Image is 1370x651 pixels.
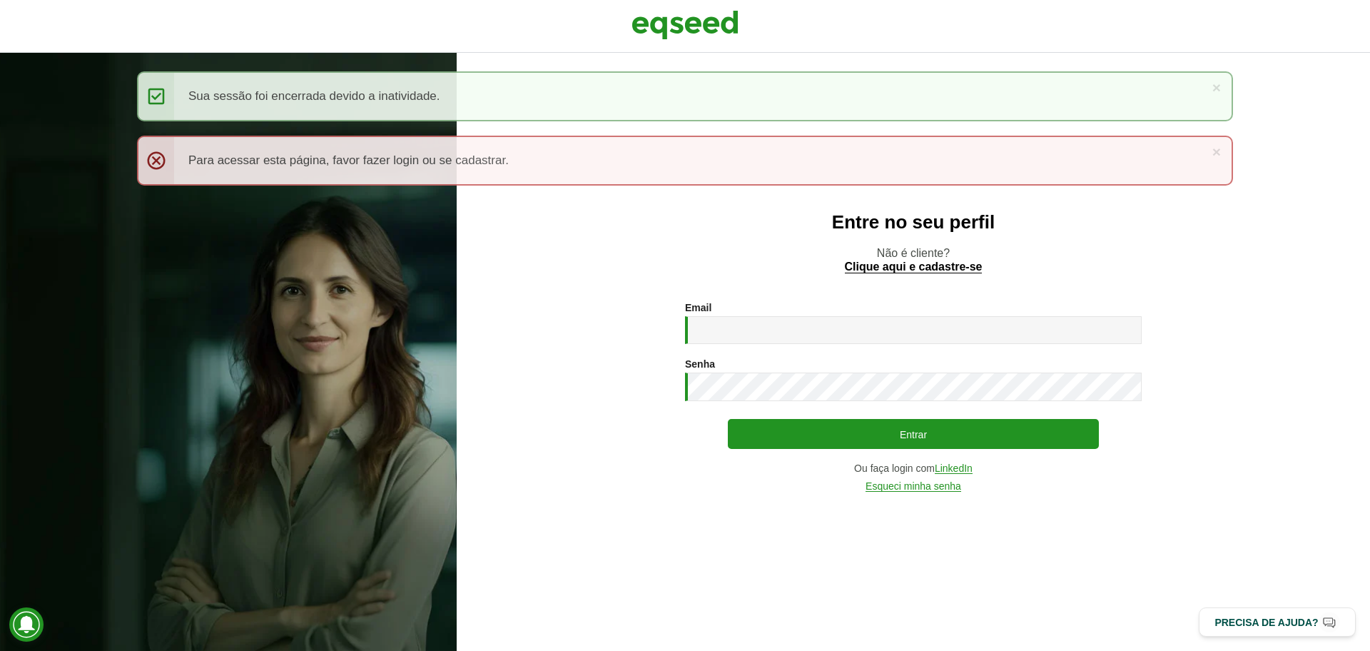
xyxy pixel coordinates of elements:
label: Email [685,303,711,313]
div: Ou faça login com [685,463,1142,474]
a: LinkedIn [935,463,973,474]
div: Sua sessão foi encerrada devido a inatividade. [137,71,1233,121]
a: Clique aqui e cadastre-se [845,261,983,273]
a: Esqueci minha senha [866,481,961,492]
p: Não é cliente? [485,246,1341,273]
div: Para acessar esta página, favor fazer login ou se cadastrar. [137,136,1233,186]
h2: Entre no seu perfil [485,212,1341,233]
img: EqSeed Logo [631,7,739,43]
label: Senha [685,359,715,369]
a: × [1212,80,1221,95]
button: Entrar [728,419,1099,449]
a: × [1212,144,1221,159]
